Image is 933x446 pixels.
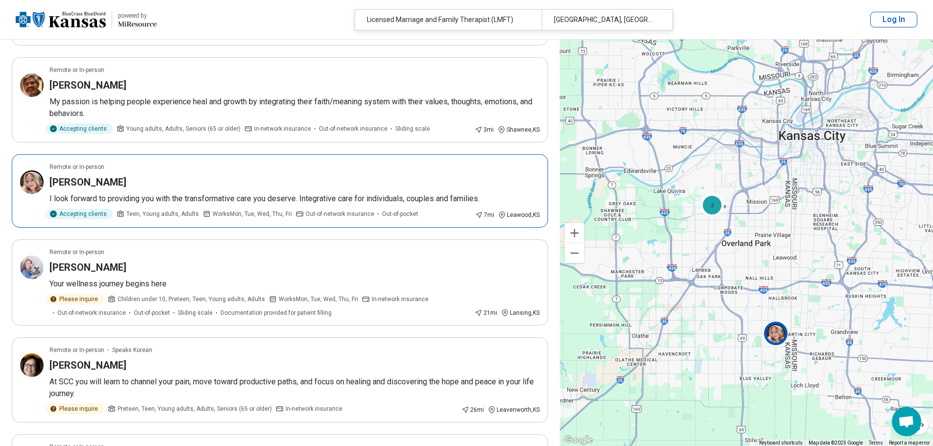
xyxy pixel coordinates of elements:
a: Blue Cross Blue Shield Kansaspowered by [16,8,157,31]
div: 2 [700,193,724,217]
div: Shawnee , KS [498,125,540,134]
div: Please inquire [46,294,104,305]
h3: [PERSON_NAME] [49,260,126,274]
span: In-network insurance [372,295,429,304]
span: In-network insurance [286,404,342,413]
p: Remote or In-person [49,346,104,354]
span: Out-of-network insurance [306,210,374,218]
button: Zoom out [565,243,584,263]
div: Licensed Marriage and Family Therapist (LMFT) [355,10,542,30]
a: Report a map error [889,440,930,446]
p: Remote or In-person [49,163,104,171]
span: Documentation provided for patient filling [220,308,332,317]
span: Sliding scale [178,308,213,317]
span: Out-of-network insurance [319,124,387,133]
span: Out-of-pocket [382,210,418,218]
div: Accepting clients [46,123,113,134]
span: Map data ©2025 Google [809,440,863,446]
span: Sliding scale [395,124,430,133]
span: In-network insurance [254,124,311,133]
div: powered by [118,11,157,20]
span: Preteen, Teen, Young adults, Adults, Seniors (65 or older) [118,404,272,413]
p: Your wellness journey begins here [49,278,540,290]
span: Works Mon, Tue, Wed, Thu, Fri [213,210,292,218]
span: Out-of-network insurance [57,308,126,317]
span: Out-of-pocket [134,308,170,317]
span: Works Mon, Tue, Wed, Thu, Fri [279,295,358,304]
div: 21 mi [475,308,497,317]
div: 7 mi [475,211,494,219]
h3: [PERSON_NAME] [49,358,126,372]
button: Log In [870,12,917,27]
div: Leavenworth , KS [488,405,540,414]
img: Blue Cross Blue Shield Kansas [16,8,106,31]
div: 26 mi [461,405,484,414]
div: Leawood , KS [498,211,540,219]
h3: [PERSON_NAME] [49,78,126,92]
p: My passion is helping people experience heal and growth by integrating their faith/meaning system... [49,96,540,119]
p: At SCC you will learn to channel your pain, move toward productive paths, and focus on healing an... [49,376,540,399]
span: Children under 10, Preteen, Teen, Young adults, Adults [118,295,265,304]
h3: [PERSON_NAME] [49,175,126,189]
div: 3 mi [475,125,494,134]
span: Young adults, Adults, Seniors (65 or older) [126,124,240,133]
p: Remote or In-person [49,248,104,257]
span: Teen, Young adults, Adults [126,210,199,218]
div: [GEOGRAPHIC_DATA], [GEOGRAPHIC_DATA] [542,10,666,30]
button: Zoom in [565,223,584,243]
p: Remote or In-person [49,66,104,74]
div: Open chat [892,407,921,436]
div: Lansing , KS [501,308,540,317]
span: Speaks Korean [112,346,152,354]
a: Terms (opens in new tab) [869,440,883,446]
div: Please inquire [46,403,104,414]
p: I look forward to providing you with the transformative care you deserve. Integrative care for in... [49,193,540,205]
div: Accepting clients [46,209,113,219]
